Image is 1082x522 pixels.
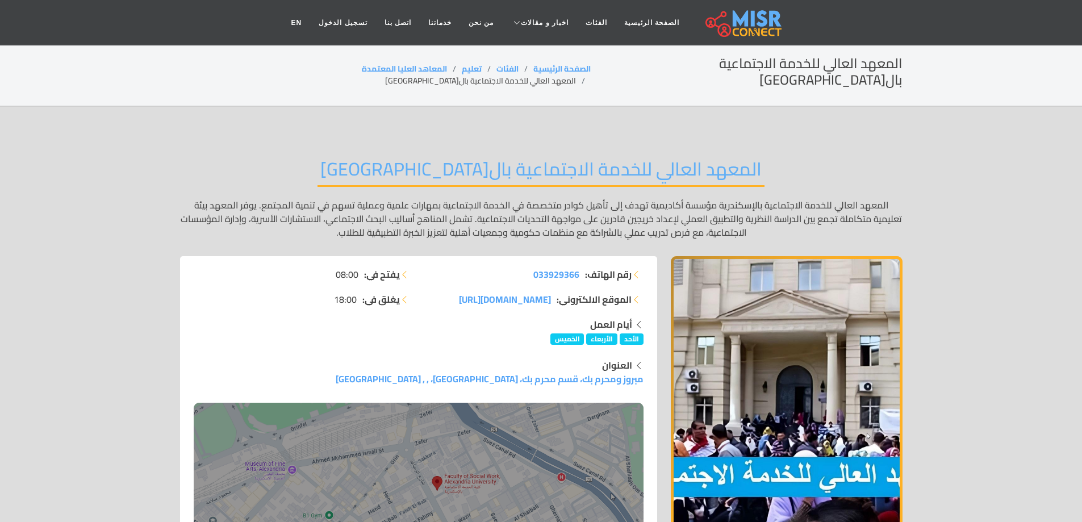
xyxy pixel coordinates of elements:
[533,61,591,76] a: الصفحة الرئيسية
[586,333,617,345] span: الأربعاء
[362,293,400,306] strong: يغلق في:
[533,266,579,283] span: 033929366
[620,333,644,345] span: الأحد
[591,56,903,89] h2: المعهد العالي للخدمة الاجتماعية بال[GEOGRAPHIC_DATA]
[459,293,551,306] a: [DOMAIN_NAME][URL]
[521,18,569,28] span: اخبار و مقالات
[334,293,357,306] span: 18:00
[283,12,311,34] a: EN
[318,158,764,187] h2: المعهد العالي للخدمة الاجتماعية بال[GEOGRAPHIC_DATA]
[462,61,482,76] a: تعليم
[364,268,400,281] strong: يفتح في:
[459,291,551,308] span: [DOMAIN_NAME][URL]
[420,12,460,34] a: خدماتنا
[502,12,577,34] a: اخبار و مقالات
[602,357,632,374] strong: العنوان
[557,293,632,306] strong: الموقع الالكتروني:
[616,12,688,34] a: الصفحة الرئيسية
[585,268,632,281] strong: رقم الهاتف:
[310,12,375,34] a: تسجيل الدخول
[590,316,632,333] strong: أيام العمل
[336,268,358,281] span: 08:00
[376,12,420,34] a: اتصل بنا
[577,12,616,34] a: الفئات
[705,9,782,37] img: main.misr_connect
[362,61,447,76] a: المعاهد العليا المعتمدة
[496,61,519,76] a: الفئات
[460,12,502,34] a: من نحن
[550,333,584,345] span: الخميس
[385,75,591,87] li: المعهد العالي للخدمة الاجتماعية بال[GEOGRAPHIC_DATA]
[533,268,579,281] a: 033929366
[180,198,903,239] p: المعهد العالي للخدمة الاجتماعية بالإسكندرية مؤسسة أكاديمية تهدف إلى تأهيل كوادر متخصصة في الخدمة ...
